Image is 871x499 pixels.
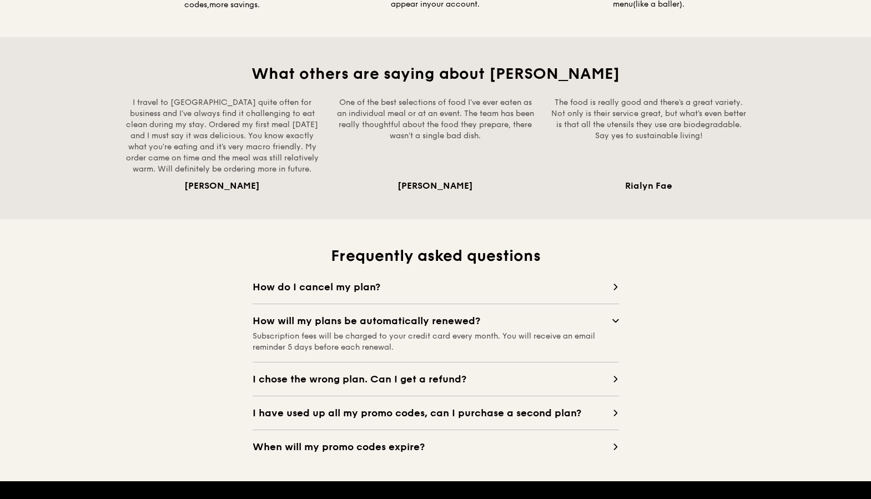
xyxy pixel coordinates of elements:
div: One of the best selections of food I've ever eaten as an individual meal or at an event. The team... [335,97,535,175]
span: When will my promo codes expire? [253,439,612,455]
span: I chose the wrong plan. Can I get a refund? [253,371,612,387]
span: How do I cancel my plan? [253,279,612,295]
span: What others are saying about [PERSON_NAME] [251,64,620,83]
div: Subscription fees will be charged to your credit card every month. You will receive an email remi... [253,331,619,353]
div: The food is really good and there's a great variety. Not only is their service great, but what's ... [549,97,749,175]
span: I have used up all my promo codes, can I purchase a second plan? [253,405,612,421]
div: [PERSON_NAME] [335,179,535,193]
div: Rialyn Fae [549,179,749,193]
span: How will my plans be automatically renewed? [253,313,612,329]
div: I travel to [GEOGRAPHIC_DATA] quite often for business and I've always find it challenging to eat... [123,97,323,175]
span: Frequently asked questions [331,246,541,265]
div: [PERSON_NAME] [123,179,323,193]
